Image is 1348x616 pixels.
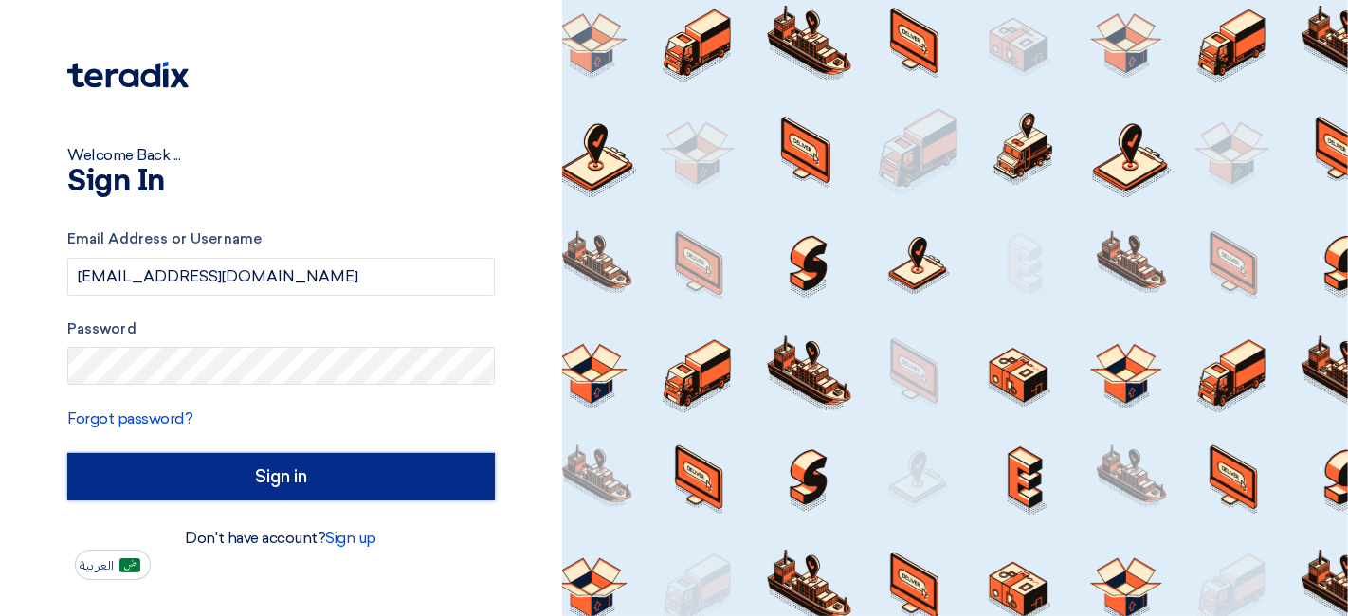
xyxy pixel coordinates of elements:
input: Enter your business email or username [67,258,495,296]
div: Don't have account? [67,527,495,550]
button: العربية [75,550,151,580]
h1: Sign In [67,167,495,197]
img: Teradix logo [67,62,189,88]
label: Password [67,318,495,340]
a: Forgot password? [67,409,192,427]
div: Welcome Back ... [67,144,495,167]
img: ar-AR.png [119,558,140,572]
label: Email Address or Username [67,228,495,250]
span: العربية [80,559,114,572]
input: Sign in [67,453,495,500]
a: Sign up [325,529,376,547]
